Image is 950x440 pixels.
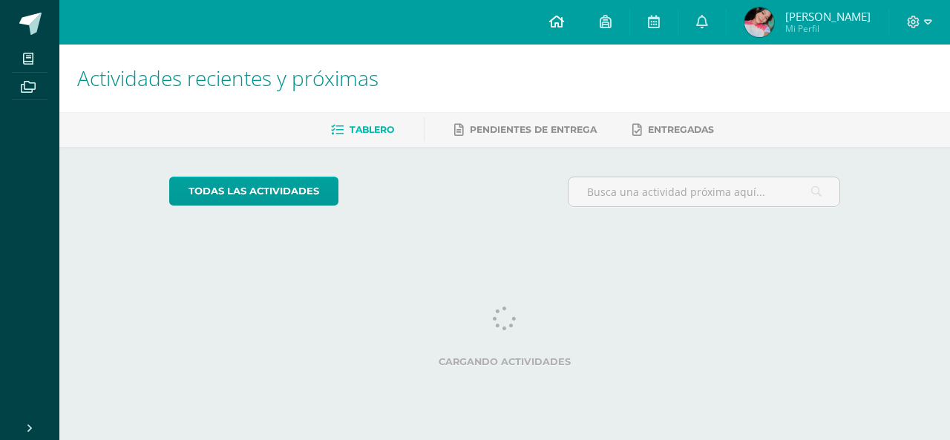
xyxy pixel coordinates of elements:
a: Entregadas [632,118,714,142]
span: Actividades recientes y próximas [77,64,379,92]
img: 315317186e071bee5eb45b4fc810b8eb.png [744,7,774,37]
span: [PERSON_NAME] [785,9,871,24]
label: Cargando actividades [169,356,841,367]
span: Pendientes de entrega [470,124,597,135]
a: Tablero [331,118,394,142]
span: Mi Perfil [785,22,871,35]
a: Pendientes de entrega [454,118,597,142]
span: Entregadas [648,124,714,135]
span: Tablero [350,124,394,135]
input: Busca una actividad próxima aquí... [569,177,840,206]
a: todas las Actividades [169,177,338,206]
